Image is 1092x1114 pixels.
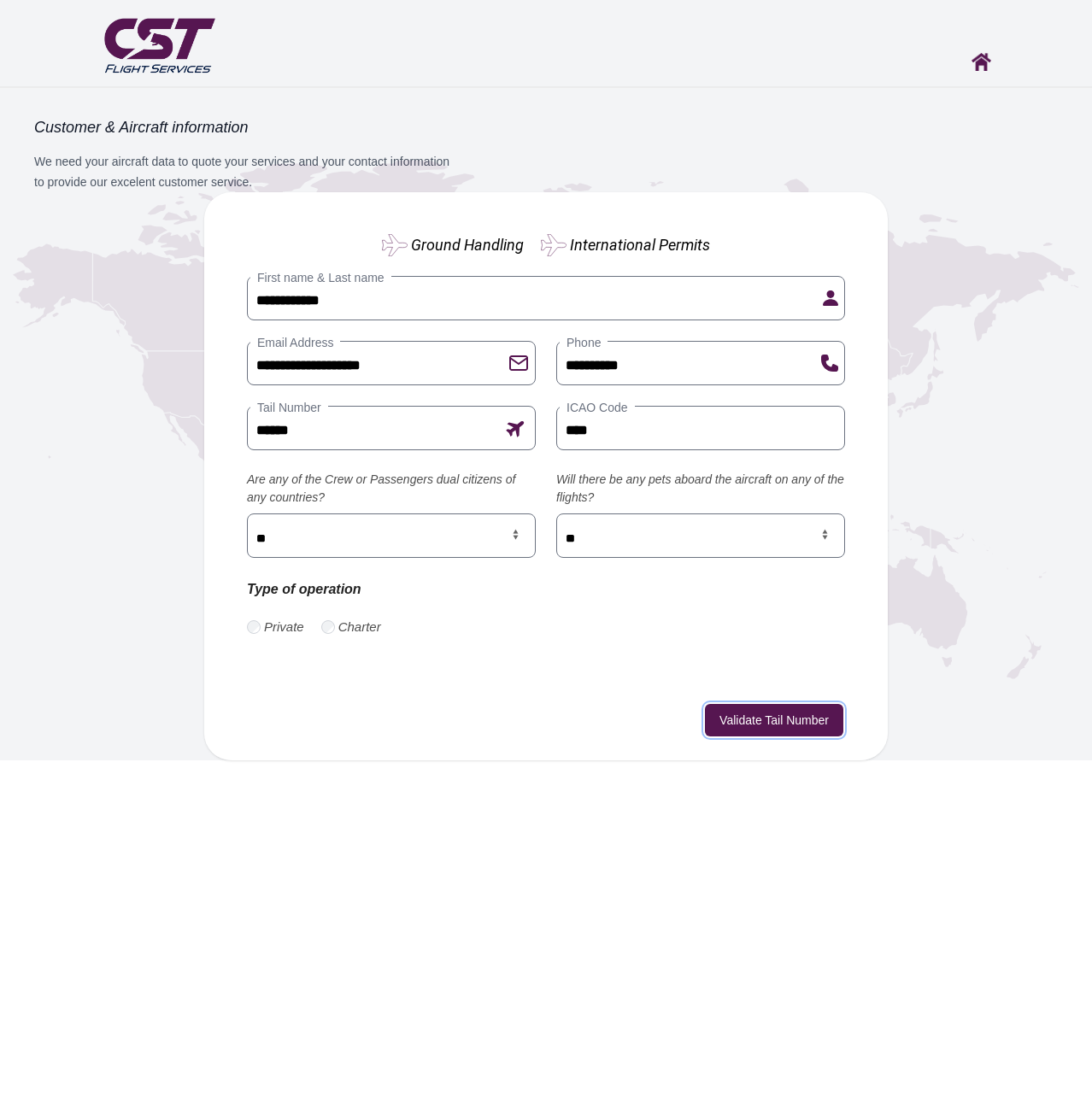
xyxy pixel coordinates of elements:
[560,334,608,351] label: Phone
[705,704,843,736] button: Validate Tail Number
[250,334,340,351] label: Email Address
[570,233,710,256] label: International Permits
[972,53,991,71] img: Home
[560,399,635,416] label: ICAO Code
[250,399,328,416] label: Tail Number
[264,618,304,637] label: Private
[556,471,845,507] label: Will there be any pets aboard the aircraft on any of the flights?
[247,471,536,507] label: Are any of the Crew or Passengers dual citizens of any countries?
[100,11,219,78] img: CST Flight Services logo
[338,618,381,637] label: Charter
[250,269,391,286] label: First name & Last name
[247,578,536,601] p: Type of operation
[411,233,524,256] label: Ground Handling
